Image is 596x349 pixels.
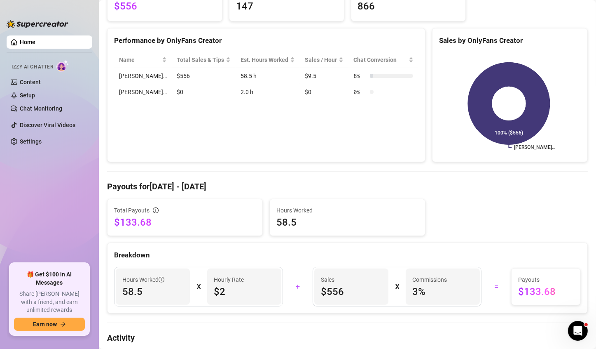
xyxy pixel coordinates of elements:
[122,275,164,284] span: Hours Worked
[300,52,348,68] th: Sales / Hour
[514,145,555,151] text: [PERSON_NAME]…
[518,275,574,284] span: Payouts
[172,68,236,84] td: $556
[114,250,581,261] div: Breakdown
[412,285,473,298] span: 3 %
[300,84,348,100] td: $0
[236,68,300,84] td: 58.5 h
[7,20,68,28] img: logo-BBDzfeDw.svg
[321,285,382,298] span: $556
[288,280,308,293] div: +
[107,181,588,192] h4: Payouts for [DATE] - [DATE]
[172,52,236,68] th: Total Sales & Tips
[159,277,164,283] span: info-circle
[114,35,418,46] div: Performance by OnlyFans Creator
[153,208,159,213] span: info-circle
[114,52,172,68] th: Name
[14,271,85,287] span: 🎁 Get $100 in AI Messages
[20,138,42,145] a: Settings
[56,60,69,72] img: AI Chatter
[353,55,407,64] span: Chat Conversion
[214,285,275,298] span: $2
[60,321,66,327] span: arrow-right
[114,84,172,100] td: [PERSON_NAME]…
[119,55,160,64] span: Name
[12,63,53,71] span: Izzy AI Chatter
[353,87,367,97] span: 0 %
[439,35,581,46] div: Sales by OnlyFans Creator
[321,275,382,284] span: Sales
[353,71,367,80] span: 8 %
[276,216,418,229] span: 58.5
[395,280,399,293] div: X
[214,275,244,284] article: Hourly Rate
[114,216,256,229] span: $133.68
[20,39,35,45] a: Home
[172,84,236,100] td: $0
[348,52,418,68] th: Chat Conversion
[114,206,150,215] span: Total Payouts
[20,105,62,112] a: Chat Monitoring
[20,79,41,85] a: Content
[241,55,288,64] div: Est. Hours Worked
[14,290,85,314] span: Share [PERSON_NAME] with a friend, and earn unlimited rewards
[20,92,35,99] a: Setup
[236,84,300,100] td: 2.0 h
[107,332,588,344] h4: Activity
[305,55,337,64] span: Sales / Hour
[300,68,348,84] td: $9.5
[114,68,172,84] td: [PERSON_NAME]…
[276,206,418,215] span: Hours Worked
[33,321,57,328] span: Earn now
[412,275,447,284] article: Commissions
[14,318,85,331] button: Earn nowarrow-right
[486,280,506,293] div: =
[568,321,588,341] iframe: Intercom live chat
[122,285,183,298] span: 58.5
[177,55,224,64] span: Total Sales & Tips
[518,285,574,298] span: $133.68
[196,280,201,293] div: X
[20,122,75,128] a: Discover Viral Videos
